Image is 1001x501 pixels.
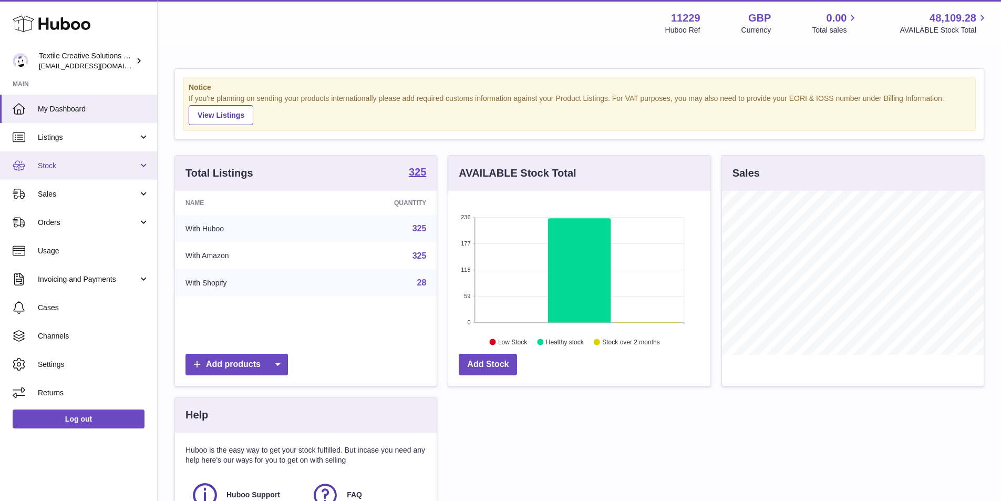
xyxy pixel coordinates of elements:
[185,354,288,375] a: Add products
[13,410,145,428] a: Log out
[189,94,970,125] div: If you're planning on sending your products internationally please add required customs informati...
[13,53,28,69] img: sales@textilecreativesolutions.co.uk
[930,11,976,25] span: 48,109.28
[38,388,149,398] span: Returns
[741,25,771,35] div: Currency
[461,267,470,273] text: 118
[732,166,760,180] h3: Sales
[671,11,700,25] strong: 11229
[459,166,576,180] h3: AVAILABLE Stock Total
[812,25,859,35] span: Total sales
[38,331,149,341] span: Channels
[468,319,471,325] text: 0
[38,104,149,114] span: My Dashboard
[900,25,988,35] span: AVAILABLE Stock Total
[175,191,318,215] th: Name
[412,251,427,260] a: 325
[185,166,253,180] h3: Total Listings
[459,354,517,375] a: Add Stock
[39,51,133,71] div: Textile Creative Solutions Limited
[412,224,427,233] a: 325
[189,83,970,93] strong: Notice
[812,11,859,35] a: 0.00 Total sales
[409,167,426,177] strong: 325
[409,167,426,179] a: 325
[189,105,253,125] a: View Listings
[175,242,318,270] td: With Amazon
[38,303,149,313] span: Cases
[347,490,362,500] span: FAQ
[665,25,700,35] div: Huboo Ref
[38,360,149,370] span: Settings
[38,274,138,284] span: Invoicing and Payments
[226,490,280,500] span: Huboo Support
[38,246,149,256] span: Usage
[461,240,470,247] text: 177
[175,269,318,296] td: With Shopify
[465,293,471,299] text: 59
[38,218,138,228] span: Orders
[461,214,470,220] text: 236
[417,278,427,287] a: 28
[185,408,208,422] h3: Help
[38,189,138,199] span: Sales
[748,11,771,25] strong: GBP
[603,338,660,345] text: Stock over 2 months
[900,11,988,35] a: 48,109.28 AVAILABLE Stock Total
[38,132,138,142] span: Listings
[498,338,528,345] text: Low Stock
[175,215,318,242] td: With Huboo
[38,161,138,171] span: Stock
[827,11,847,25] span: 0.00
[546,338,584,345] text: Healthy stock
[185,445,426,465] p: Huboo is the easy way to get your stock fulfilled. But incase you need any help here's our ways f...
[39,62,154,70] span: [EMAIL_ADDRESS][DOMAIN_NAME]
[318,191,437,215] th: Quantity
